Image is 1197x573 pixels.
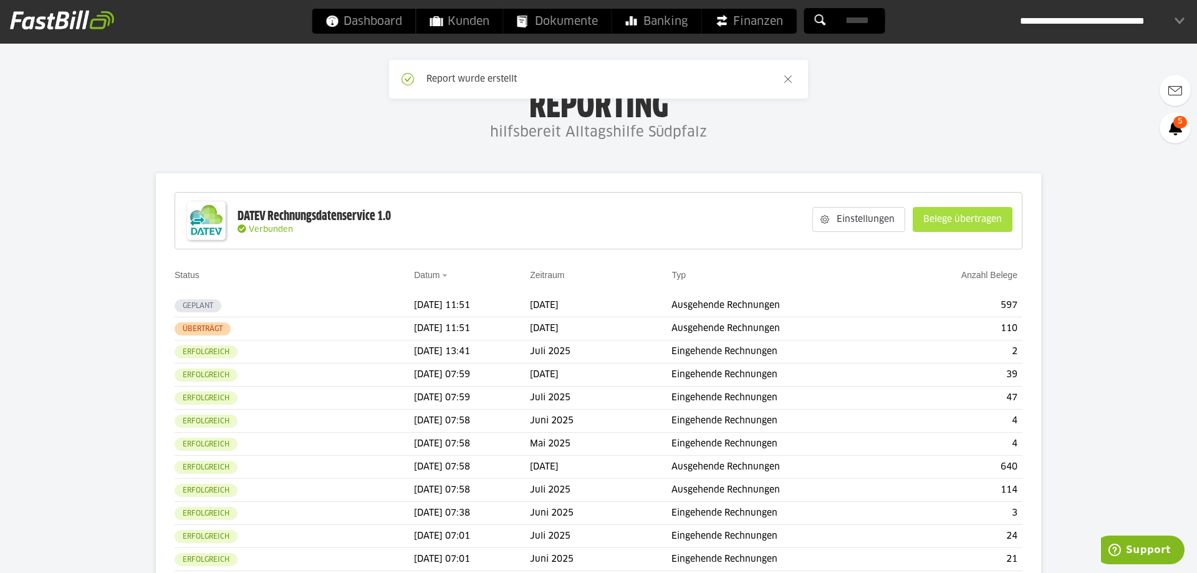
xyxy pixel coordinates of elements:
[896,317,1022,340] td: 110
[671,294,895,317] td: Ausgehende Rechnungen
[175,461,238,474] sl-badge: Erfolgreich
[671,525,895,548] td: Eingehende Rechnungen
[1101,536,1185,567] iframe: Öffnet ein Widget, in dem Sie weitere Informationen finden
[175,392,238,405] sl-badge: Erfolgreich
[530,294,671,317] td: [DATE]
[249,226,293,234] span: Verbunden
[626,9,688,34] span: Banking
[175,438,238,451] sl-badge: Erfolgreich
[896,525,1022,548] td: 24
[530,340,671,364] td: Juli 2025
[326,9,402,34] span: Dashboard
[671,317,895,340] td: Ausgehende Rechnungen
[530,270,564,280] a: Zeitraum
[671,410,895,433] td: Eingehende Rechnungen
[896,294,1022,317] td: 597
[896,456,1022,479] td: 640
[430,9,489,34] span: Kunden
[517,9,598,34] span: Dokumente
[414,387,530,410] td: [DATE] 07:59
[175,415,238,428] sl-badge: Erfolgreich
[414,364,530,387] td: [DATE] 07:59
[530,525,671,548] td: Juli 2025
[414,433,530,456] td: [DATE] 07:58
[961,270,1017,280] a: Anzahl Belege
[530,317,671,340] td: [DATE]
[530,364,671,387] td: [DATE]
[896,387,1022,410] td: 47
[414,270,440,280] a: Datum
[896,410,1022,433] td: 4
[414,294,530,317] td: [DATE] 11:51
[671,548,895,571] td: Eingehende Rechnungen
[416,9,503,34] a: Kunden
[181,196,231,246] img: DATEV-Datenservice Logo
[504,9,612,34] a: Dokumente
[671,387,895,410] td: Eingehende Rechnungen
[896,548,1022,571] td: 21
[175,299,221,312] sl-badge: Geplant
[1160,112,1191,143] a: 5
[530,502,671,525] td: Juni 2025
[442,274,450,277] img: sort_desc.gif
[671,479,895,502] td: Ausgehende Rechnungen
[175,270,199,280] a: Status
[238,208,391,224] div: DATEV Rechnungsdatenservice 1.0
[530,410,671,433] td: Juni 2025
[612,9,701,34] a: Banking
[175,507,238,520] sl-badge: Erfolgreich
[175,368,238,382] sl-badge: Erfolgreich
[896,433,1022,456] td: 4
[716,9,783,34] span: Finanzen
[175,553,238,566] sl-badge: Erfolgreich
[175,322,231,335] sl-badge: Überträgt
[414,525,530,548] td: [DATE] 07:01
[896,340,1022,364] td: 2
[414,456,530,479] td: [DATE] 07:58
[530,456,671,479] td: [DATE]
[530,548,671,571] td: Juni 2025
[175,484,238,497] sl-badge: Erfolgreich
[671,456,895,479] td: Ausgehende Rechnungen
[414,410,530,433] td: [DATE] 07:58
[175,530,238,543] sl-badge: Erfolgreich
[671,270,686,280] a: Typ
[530,433,671,456] td: Mai 2025
[414,479,530,502] td: [DATE] 07:58
[414,548,530,571] td: [DATE] 07:01
[896,479,1022,502] td: 114
[175,345,238,359] sl-badge: Erfolgreich
[414,340,530,364] td: [DATE] 13:41
[896,364,1022,387] td: 39
[414,502,530,525] td: [DATE] 07:38
[530,479,671,502] td: Juli 2025
[671,364,895,387] td: Eingehende Rechnungen
[671,502,895,525] td: Eingehende Rechnungen
[812,207,905,232] sl-button: Einstellungen
[530,387,671,410] td: Juli 2025
[896,502,1022,525] td: 3
[671,340,895,364] td: Eingehende Rechnungen
[913,207,1012,232] sl-button: Belege übertragen
[671,433,895,456] td: Eingehende Rechnungen
[414,317,530,340] td: [DATE] 11:51
[10,10,114,30] img: fastbill_logo_white.png
[702,9,797,34] a: Finanzen
[312,9,416,34] a: Dashboard
[1173,116,1187,128] span: 5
